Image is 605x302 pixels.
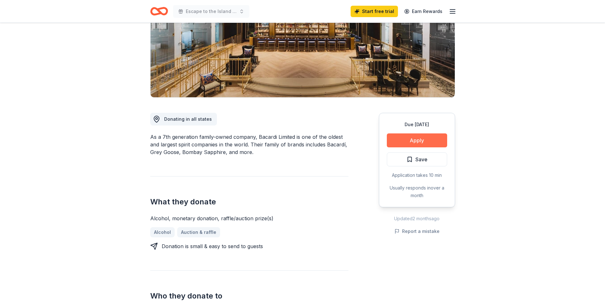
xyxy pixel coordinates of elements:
[387,184,447,199] div: Usually responds in over a month
[387,171,447,179] div: Application takes 10 min
[177,227,220,237] a: Auction & raffle
[150,133,348,156] div: As a 7th generation family-owned company, Bacardi Limited is one of the oldest and largest spirit...
[394,228,440,235] button: Report a mistake
[150,291,348,301] h2: Who they donate to
[379,215,455,222] div: Updated 2 months ago
[387,121,447,128] div: Due [DATE]
[150,227,175,237] a: Alcohol
[415,155,427,164] span: Save
[351,6,398,17] a: Start free trial
[162,242,263,250] div: Donation is small & easy to send to guests
[400,6,446,17] a: Earn Rewards
[150,197,348,207] h2: What they donate
[173,5,249,18] button: Escape to the Island 2026
[164,116,212,122] span: Donating in all states
[387,133,447,147] button: Apply
[150,215,348,222] div: Alcohol, monetary donation, raffle/auction prize(s)
[387,152,447,166] button: Save
[186,8,237,15] span: Escape to the Island 2026
[150,4,168,19] a: Home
